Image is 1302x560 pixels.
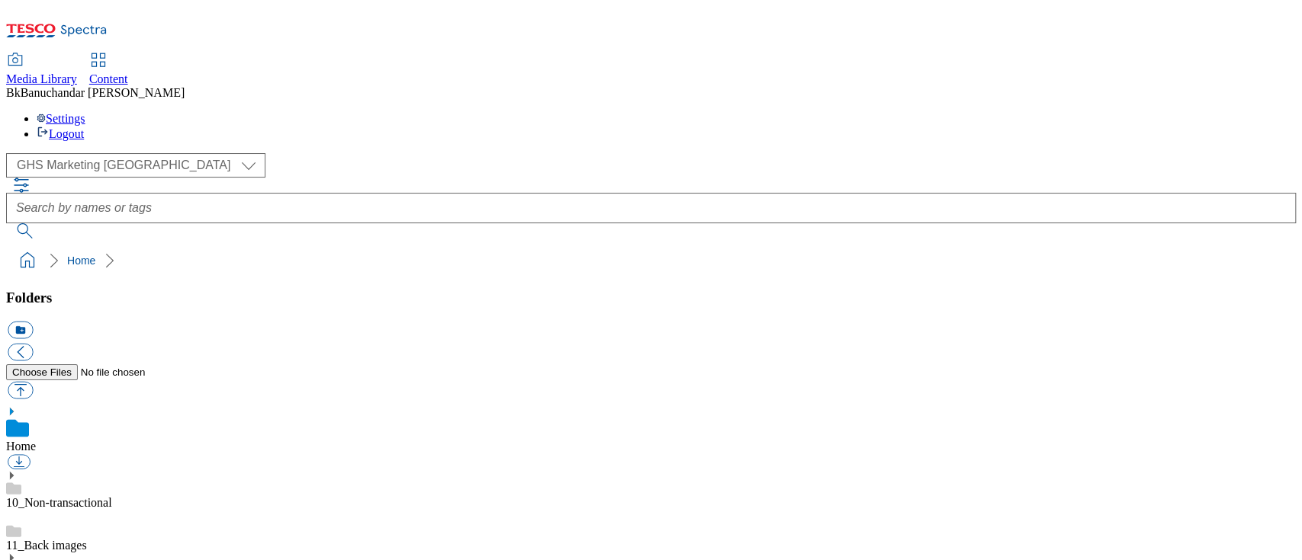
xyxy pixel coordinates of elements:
[37,112,85,125] a: Settings
[6,86,21,99] span: Bk
[6,290,1296,306] h3: Folders
[6,539,87,552] a: 11_Back images
[6,440,36,453] a: Home
[6,496,112,509] a: 10_Non-transactional
[6,72,77,85] span: Media Library
[6,246,1296,275] nav: breadcrumb
[67,254,95,267] a: Home
[21,86,185,99] span: Banuchandar [PERSON_NAME]
[15,248,40,273] a: home
[6,193,1296,223] input: Search by names or tags
[37,127,84,140] a: Logout
[89,72,128,85] span: Content
[6,54,77,86] a: Media Library
[89,54,128,86] a: Content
